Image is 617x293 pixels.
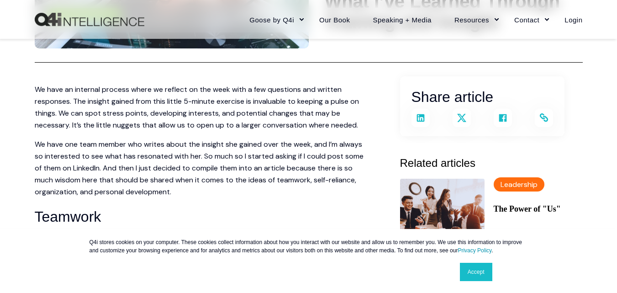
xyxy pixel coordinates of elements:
[400,154,583,172] h3: Related articles
[35,205,364,229] h3: Teamwork
[400,179,485,240] img: The concept of community
[458,247,491,254] a: Privacy Policy
[411,85,553,109] h3: Share article
[35,13,144,27] a: Back to Home
[460,263,492,281] a: Accept
[494,177,544,192] label: Leadership
[35,139,364,198] p: We have one team member who writes about the insight she gained over the week, and I’m always so ...
[35,13,144,27] img: Q4intelligence, LLC logo
[90,238,528,255] p: Q4i stores cookies on your computer. These cookies collect information about how you interact wit...
[494,204,561,214] a: The Power of "Us"
[35,84,364,131] p: We have an internal process where we reflect on the week with a few questions and written respons...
